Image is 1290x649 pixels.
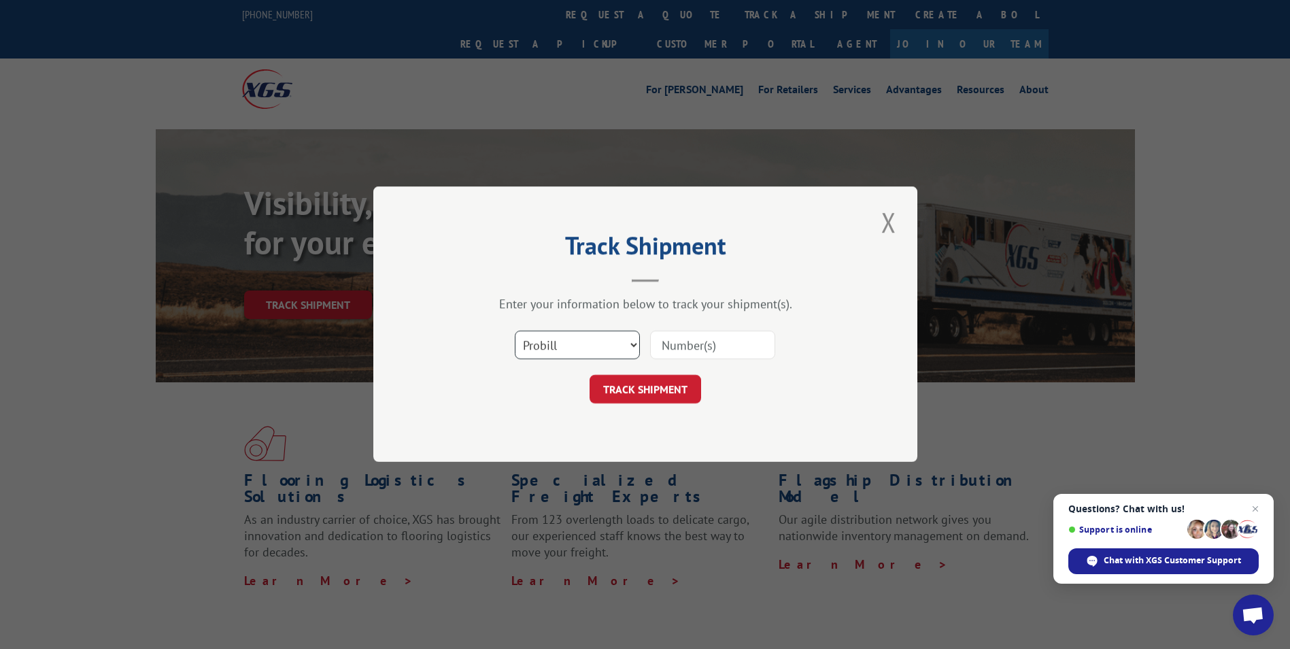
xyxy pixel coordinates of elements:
span: Questions? Chat with us! [1068,503,1259,514]
input: Number(s) [650,331,775,360]
span: Support is online [1068,525,1183,535]
a: Open chat [1233,595,1274,635]
div: Enter your information below to track your shipment(s). [441,297,849,312]
button: TRACK SHIPMENT [590,376,701,404]
span: Chat with XGS Customer Support [1104,554,1241,567]
h2: Track Shipment [441,236,849,262]
span: Chat with XGS Customer Support [1068,548,1259,574]
button: Close modal [877,203,900,241]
